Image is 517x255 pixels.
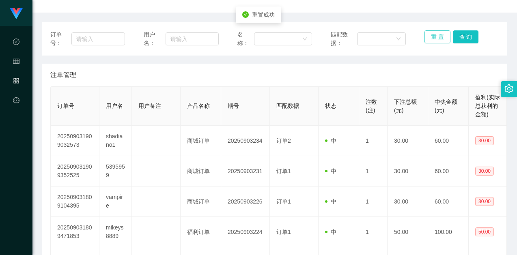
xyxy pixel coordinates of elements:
[252,11,275,18] span: 重置成功
[276,229,291,235] span: 订单1
[10,8,23,19] img: logo.9652507e.png
[51,156,99,186] td: 202509031909352525
[504,84,513,93] i: 图标: setting
[181,217,221,247] td: 福利订单
[13,39,19,111] span: 数据中心
[325,137,336,144] span: 中
[359,217,388,247] td: 1
[51,217,99,247] td: 202509031809471853
[221,186,270,217] td: 20250903226
[453,30,479,43] button: 查 询
[276,168,291,174] span: 订单1
[325,229,336,235] span: 中
[71,32,125,45] input: 请输入
[475,167,494,176] span: 30.00
[237,30,254,47] span: 名称：
[13,54,19,71] i: 图标: table
[325,103,336,109] span: 状态
[50,70,76,80] span: 注单管理
[276,198,291,205] span: 订单1
[331,30,357,47] span: 匹配数据：
[428,186,469,217] td: 60.00
[435,99,457,114] span: 中奖金额(元)
[242,11,249,18] i: icon: check-circle
[57,103,74,109] span: 订单号
[475,94,500,118] span: 盈利(实际总获利的金额)
[106,103,123,109] span: 用户名
[388,217,428,247] td: 50.00
[51,186,99,217] td: 202509031809104395
[13,78,19,150] span: 产品管理
[396,36,401,42] i: 图标: down
[388,186,428,217] td: 30.00
[181,156,221,186] td: 商城订单
[276,103,299,109] span: 匹配数据
[221,156,270,186] td: 20250903231
[475,136,494,145] span: 30.00
[221,217,270,247] td: 20250903224
[475,227,494,236] span: 50.00
[99,156,132,186] td: 5395959
[221,126,270,156] td: 20250903234
[228,103,239,109] span: 期号
[276,137,291,144] span: 订单2
[13,58,19,131] span: 会员管理
[144,30,165,47] span: 用户名：
[359,156,388,186] td: 1
[51,126,99,156] td: 202509031909032573
[359,126,388,156] td: 1
[388,126,428,156] td: 30.00
[13,74,19,90] i: 图标: appstore-o
[325,198,336,205] span: 中
[166,32,219,45] input: 请输入
[388,156,428,186] td: 30.00
[13,92,19,174] a: 图标: dashboard平台首页
[302,36,307,42] i: 图标: down
[181,126,221,156] td: 商城订单
[138,103,161,109] span: 用户备注
[181,186,221,217] td: 商城订单
[428,126,469,156] td: 60.00
[187,103,210,109] span: 产品名称
[475,197,494,206] span: 30.00
[99,186,132,217] td: vampire
[428,217,469,247] td: 100.00
[424,30,450,43] button: 重 置
[99,126,132,156] td: shadiano1
[99,217,132,247] td: mikeys8889
[366,99,377,114] span: 注数(注)
[428,156,469,186] td: 60.00
[359,186,388,217] td: 1
[325,168,336,174] span: 中
[13,35,19,51] i: 图标: check-circle-o
[394,99,417,114] span: 下注总额(元)
[50,30,71,47] span: 订单号：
